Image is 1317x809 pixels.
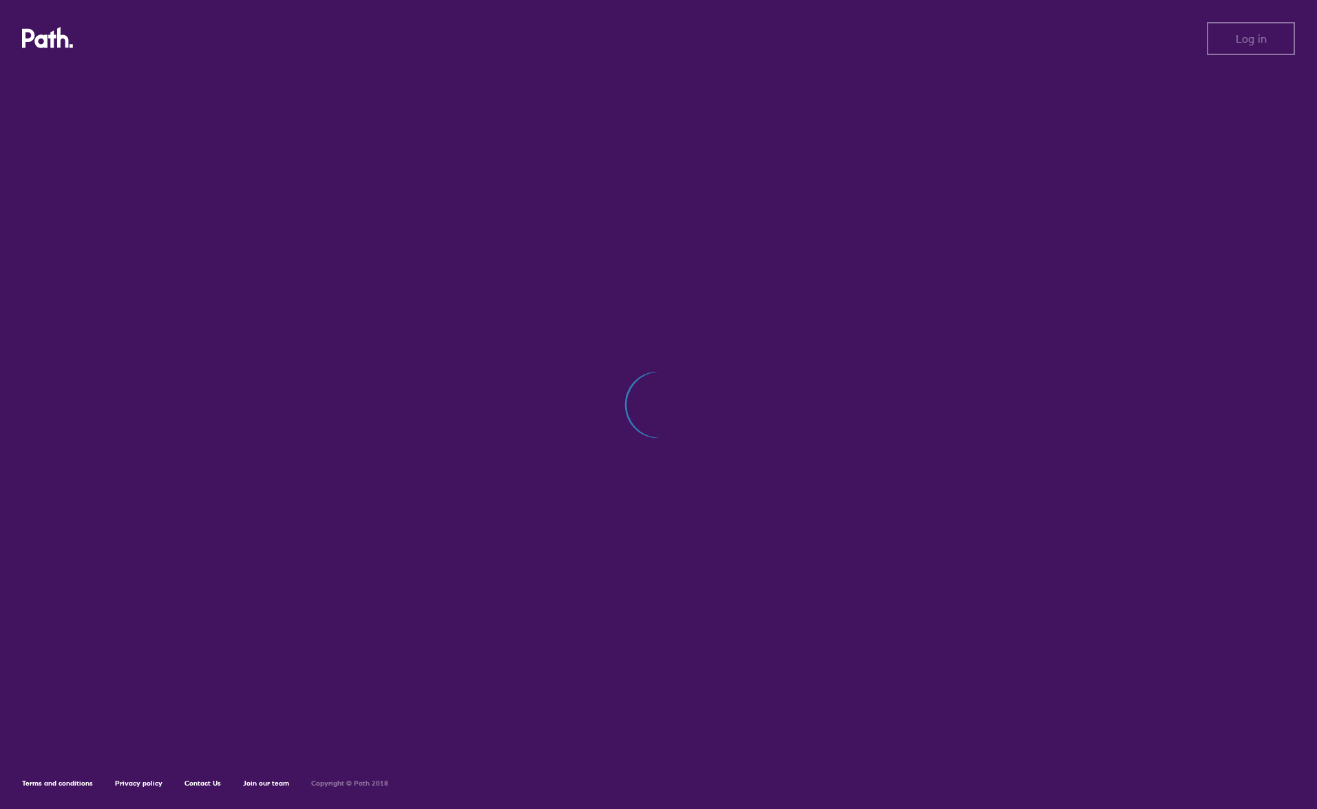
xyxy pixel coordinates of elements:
[243,779,289,788] a: Join our team
[1207,22,1295,55] button: Log in
[22,779,93,788] a: Terms and conditions
[115,779,162,788] a: Privacy policy
[185,779,221,788] a: Contact Us
[311,779,388,788] h6: Copyright © Path 2018
[1236,32,1267,45] span: Log in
